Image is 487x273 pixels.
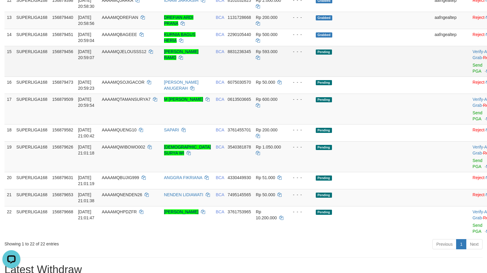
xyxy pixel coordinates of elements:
td: 14 [4,29,14,46]
td: SUPERLIGA168 [14,206,50,237]
span: Copy 3540381878 to clipboard [228,145,251,149]
span: Rp 600.000 [256,97,277,102]
div: - - - [288,144,311,150]
span: BCA [216,145,224,149]
div: Showing 1 to 22 of 22 entries [4,238,199,247]
span: Rp 51.000 [256,175,275,180]
span: Copy 3761455701 to clipboard [228,127,251,132]
span: Pending [316,175,332,181]
span: Rp 200.000 [256,127,277,132]
div: - - - [288,175,311,181]
a: [PERSON_NAME] [164,209,199,214]
span: 156879473 [52,80,73,85]
span: Rp 500.000 [256,32,277,37]
td: 18 [4,124,14,141]
span: AAAAMQTAMANSURYA7 [102,97,151,102]
span: Pending [316,128,332,133]
span: Copy 6075030570 to clipboard [228,80,251,85]
a: ANGGRA FIKRIANA [164,175,202,180]
a: Reject [473,32,485,37]
a: Send PGA [473,110,483,121]
span: Pending [316,80,332,85]
span: BCA [216,32,224,37]
span: [DATE] 21:01:18 [78,145,94,155]
a: Next [466,239,483,249]
span: 156879653 [52,192,73,197]
span: AAAAMQWIBOWO002 [102,145,145,149]
span: [DATE] 21:01:47 [78,209,94,220]
span: 156879509 [52,97,73,102]
span: AAAAMQBUJIG999 [102,175,139,180]
a: Reject [473,175,485,180]
span: [DATE] 21:00:42 [78,127,94,138]
td: 13 [4,12,14,29]
span: BCA [216,80,224,85]
span: BCA [216,15,224,20]
a: M [PERSON_NAME] [164,97,203,102]
span: Copy 1131728668 to clipboard [228,15,251,20]
td: SUPERLIGA168 [14,46,50,76]
span: AAAAMQDREFIAN [102,15,138,20]
span: BCA [216,192,224,197]
div: - - - [288,49,311,55]
a: KURNIA BAGUS HERIA [164,32,196,43]
div: - - - [288,31,311,37]
td: 19 [4,141,14,172]
div: - - - [288,79,311,85]
a: Send PGA [473,63,483,73]
span: 156879451 [52,32,73,37]
span: [DATE] 20:59:04 [78,32,94,43]
td: SUPERLIGA168 [14,76,50,94]
a: 1 [456,239,466,249]
span: [DATE] 20:59:54 [78,97,94,108]
span: Copy 4330449930 to clipboard [228,175,251,180]
td: 20 [4,172,14,189]
a: Reject [473,127,485,132]
span: Rp 10.200.000 [256,209,277,220]
td: 16 [4,76,14,94]
div: - - - [288,127,311,133]
span: Pending [316,210,332,215]
div: - - - [288,209,311,215]
td: SUPERLIGA168 [14,29,50,46]
span: BCA [216,97,224,102]
span: Copy 8831236345 to clipboard [228,49,251,54]
a: [PERSON_NAME] RAMD [164,49,199,60]
span: BCA [216,209,224,214]
span: Pending [316,97,332,102]
a: Previous [432,239,456,249]
a: [DEMOGRAPHIC_DATA] SURYA WI [164,145,211,155]
span: Rp 50.000 [256,192,275,197]
span: [DATE] 20:58:56 [78,15,94,26]
span: 156879626 [52,145,73,149]
a: DREFIAN ARDI PRANA [164,15,193,26]
td: SUPERLIGA168 [14,189,50,206]
button: Open LiveChat chat widget [2,2,20,20]
a: NENDEN LIDIAWATI [164,192,203,197]
span: [DATE] 21:01:38 [78,192,94,203]
a: Reject [473,15,485,20]
td: 15 [4,46,14,76]
span: BCA [216,49,224,54]
span: AAAAMQSOJIGACOR [102,80,144,85]
span: Rp 1.050.000 [256,145,281,149]
a: Send PGA [473,158,483,169]
span: [DATE] 21:01:19 [78,175,94,186]
td: SUPERLIGA168 [14,12,50,29]
td: 17 [4,94,14,124]
span: Rp 200.000 [256,15,277,20]
td: SUPERLIGA168 [14,141,50,172]
a: Verify [473,209,483,214]
span: [DATE] 20:59:07 [78,49,94,60]
span: Copy 7495145565 to clipboard [228,192,251,197]
a: Send PGA [473,223,483,234]
div: - - - [288,14,311,20]
span: Pending [316,145,332,150]
td: 22 [4,206,14,237]
span: Copy 2290105440 to clipboard [228,32,251,37]
div: - - - [288,96,311,102]
a: Verify [473,145,483,149]
span: Rp 593.000 [256,49,277,54]
span: 156879440 [52,15,73,20]
span: 156879582 [52,127,73,132]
